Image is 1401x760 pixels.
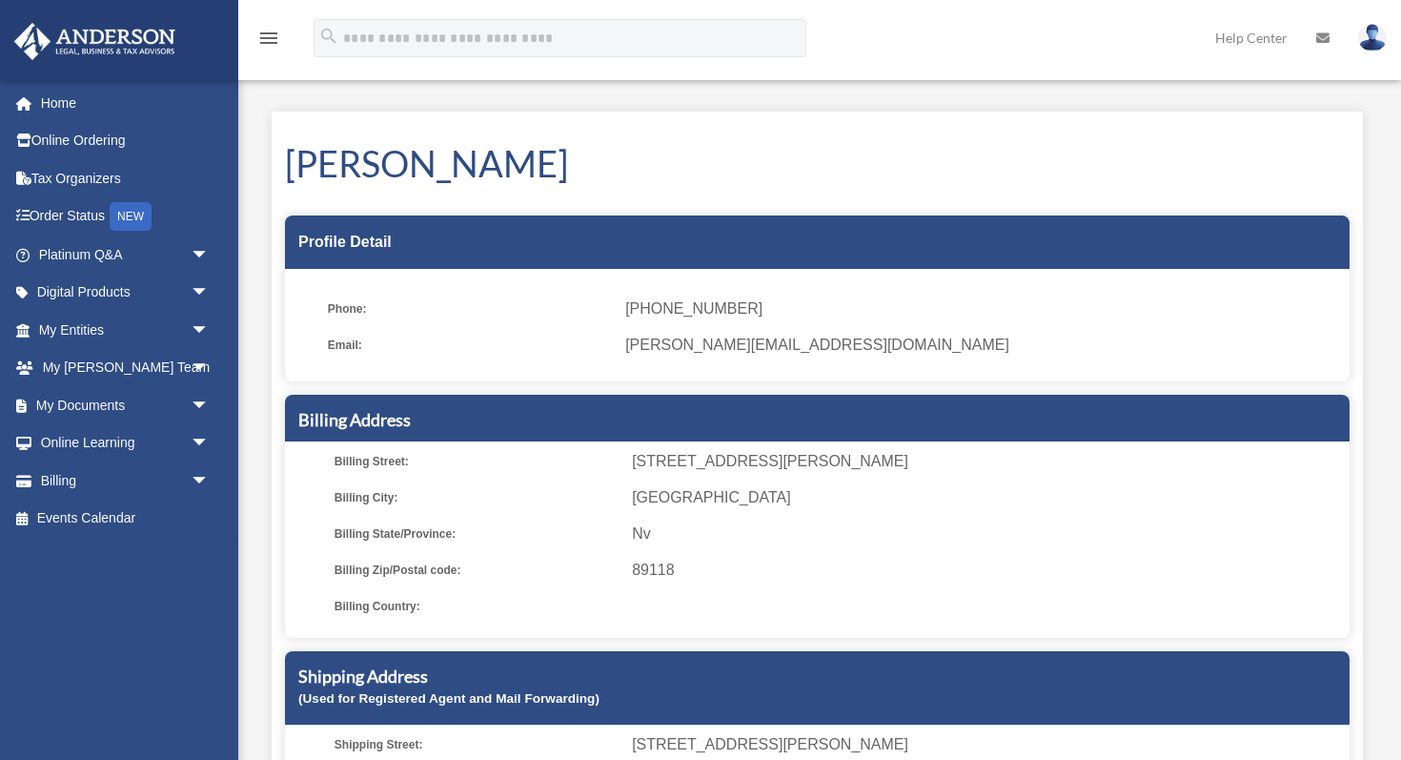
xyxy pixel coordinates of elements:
span: Billing Country: [335,593,619,620]
span: arrow_drop_down [191,462,229,501]
a: My [PERSON_NAME] Teamarrow_drop_down [13,349,238,387]
span: arrow_drop_down [191,424,229,463]
a: Online Learningarrow_drop_down [13,424,238,462]
a: My Entitiesarrow_drop_down [13,311,238,349]
span: 89118 [632,557,1343,584]
img: User Pic [1358,24,1387,51]
a: Tax Organizers [13,159,238,197]
i: menu [257,27,280,50]
a: Home [13,84,238,122]
span: [PHONE_NUMBER] [625,296,1336,322]
span: Billing State/Province: [335,521,619,547]
div: Profile Detail [285,216,1350,269]
h1: [PERSON_NAME] [285,138,1350,189]
i: search [318,26,339,47]
span: [STREET_ADDRESS][PERSON_NAME] [632,731,1343,758]
span: Billing City: [335,484,619,511]
h5: Shipping Address [298,665,1336,688]
a: Order StatusNEW [13,197,238,236]
span: Phone: [328,296,612,322]
a: Online Ordering [13,122,238,160]
span: arrow_drop_down [191,386,229,425]
a: Digital Productsarrow_drop_down [13,274,238,312]
span: Billing Street: [335,448,619,475]
span: arrow_drop_down [191,349,229,388]
span: arrow_drop_down [191,236,229,275]
span: [GEOGRAPHIC_DATA] [632,484,1343,511]
a: Events Calendar [13,500,238,538]
span: Nv [632,521,1343,547]
span: Shipping Street: [335,731,619,758]
a: menu [257,33,280,50]
span: Billing Zip/Postal code: [335,557,619,584]
span: [PERSON_NAME][EMAIL_ADDRESS][DOMAIN_NAME] [625,332,1336,359]
span: arrow_drop_down [191,311,229,350]
a: Billingarrow_drop_down [13,462,238,500]
span: Email: [328,332,612,359]
a: My Documentsarrow_drop_down [13,386,238,424]
small: (Used for Registered Agent and Mail Forwarding) [298,691,599,706]
a: Platinum Q&Aarrow_drop_down [13,236,238,274]
img: Anderson Advisors Platinum Portal [9,23,181,60]
div: NEW [110,202,152,231]
h5: Billing Address [298,408,1336,432]
span: [STREET_ADDRESS][PERSON_NAME] [632,448,1343,475]
span: arrow_drop_down [191,274,229,313]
